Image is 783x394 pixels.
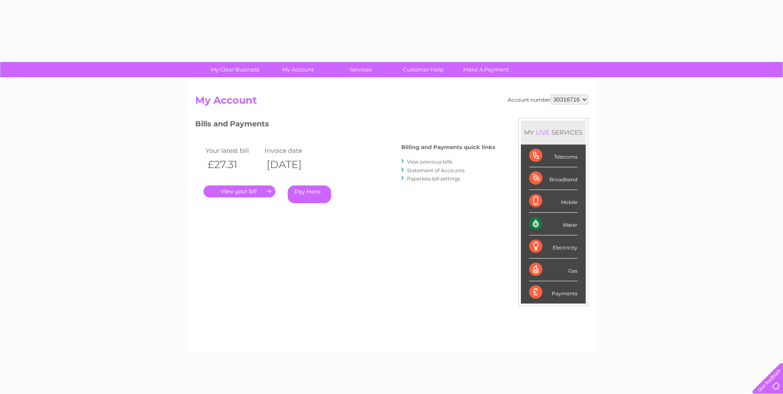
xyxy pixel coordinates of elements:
[521,121,586,144] div: MY SERVICES
[389,62,457,77] a: Customer Help
[529,281,577,304] div: Payments
[203,145,263,156] td: Your latest bill
[263,145,322,156] td: Invoice date
[201,62,269,77] a: My Clear Business
[326,62,395,77] a: Services
[407,176,460,182] a: Paperless bill settings
[195,118,495,133] h3: Bills and Payments
[264,62,332,77] a: My Account
[407,159,452,165] a: View previous bills
[452,62,520,77] a: Make A Payment
[529,235,577,258] div: Electricity
[529,259,577,281] div: Gas
[195,95,588,110] h2: My Account
[508,95,588,104] div: Account number
[263,156,322,173] th: [DATE]
[529,167,577,190] div: Broadband
[407,167,465,173] a: Statement of Accounts
[288,185,331,203] a: Pay Here
[203,156,263,173] th: £27.31
[401,144,495,150] h4: Billing and Payments quick links
[529,213,577,235] div: Water
[203,185,275,197] a: .
[529,190,577,213] div: Mobile
[529,145,577,167] div: Telecoms
[534,128,551,136] div: LIVE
